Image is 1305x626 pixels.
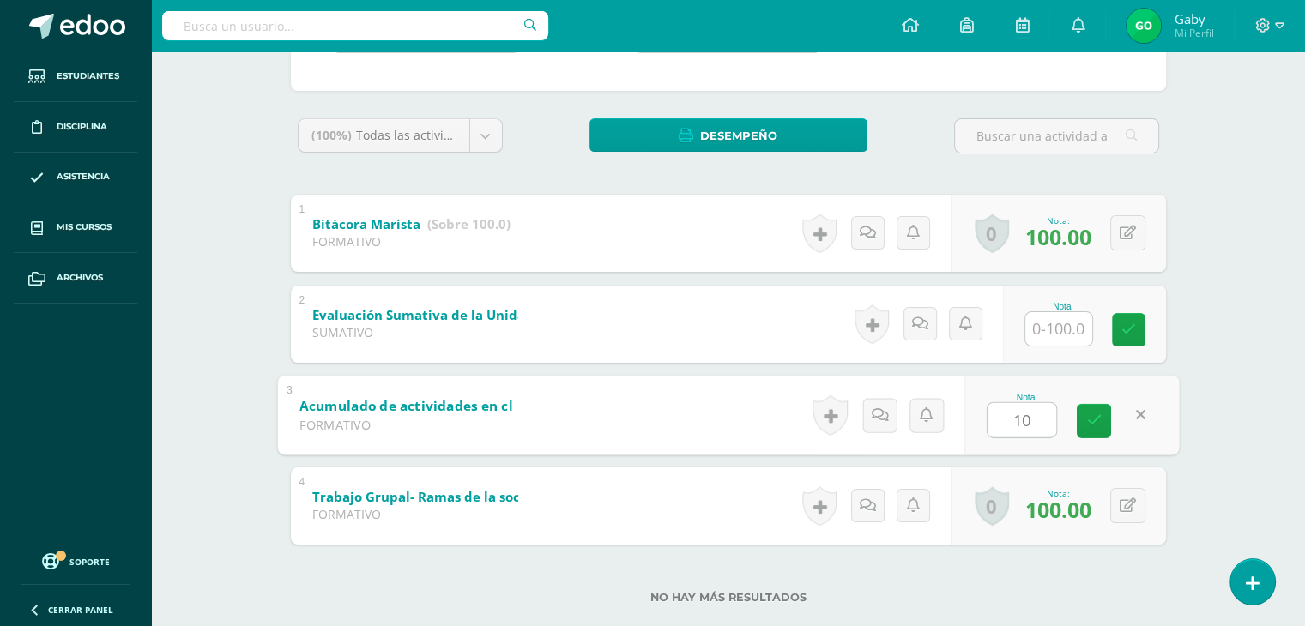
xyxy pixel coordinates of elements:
a: 0 [975,214,1009,253]
a: Acumulado de actividades en clase. [299,392,631,419]
div: Nota: [1025,214,1091,226]
a: Soporte [21,549,130,572]
a: Disciplina [14,102,137,153]
div: Nota: [1025,487,1091,499]
b: Bitácora Marista [312,215,420,232]
div: Nota [987,392,1065,401]
span: Disciplina [57,120,107,134]
b: Acumulado de actividades en clase. [299,396,538,414]
a: Estudiantes [14,51,137,102]
input: Busca un usuario... [162,11,548,40]
b: Trabajo Grupal- Ramas de la sociedad de [PERSON_NAME] en la actualidad [312,488,791,505]
span: 100.00 [1025,222,1091,251]
span: (100%) [311,127,352,143]
a: 0 [975,486,1009,526]
a: Trabajo Grupal- Ramas de la sociedad de [PERSON_NAME] en la actualidad [312,484,881,511]
span: Mi Perfil [1174,26,1213,40]
input: Buscar una actividad aquí... [955,119,1158,153]
a: Asistencia [14,153,137,203]
span: 100.00 [1025,495,1091,524]
span: Cerrar panel [48,604,113,616]
div: SUMATIVO [312,324,518,340]
span: Soporte [69,556,110,568]
span: Asistencia [57,170,110,184]
b: Evaluación Sumativa de la Unidad [312,306,534,323]
a: (100%)Todas las actividades de esta unidad [299,119,502,152]
div: Nota [1024,302,1100,311]
span: Gaby [1174,10,1213,27]
a: Archivos [14,253,137,304]
input: 0-100.0 [988,402,1056,436]
span: Todas las actividades de esta unidad [356,127,569,143]
a: Evaluación Sumativa de la Unidad [312,302,624,329]
a: Bitácora Marista (Sobre 100.0) [312,211,511,238]
a: Mis cursos [14,202,137,253]
input: 0-100.0 [1025,312,1092,346]
div: FORMATIVO [312,506,518,522]
div: FORMATIVO [312,233,511,250]
span: Desempeño [700,120,777,152]
label: No hay más resultados [291,591,1166,604]
img: 52c6a547d3e5ceb6647bead920684466.png [1127,9,1161,43]
span: Estudiantes [57,69,119,83]
div: FORMATIVO [299,415,511,432]
span: Mis cursos [57,220,112,234]
span: Archivos [57,271,103,285]
a: Desempeño [589,118,867,152]
strong: (Sobre 100.0) [427,215,511,232]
